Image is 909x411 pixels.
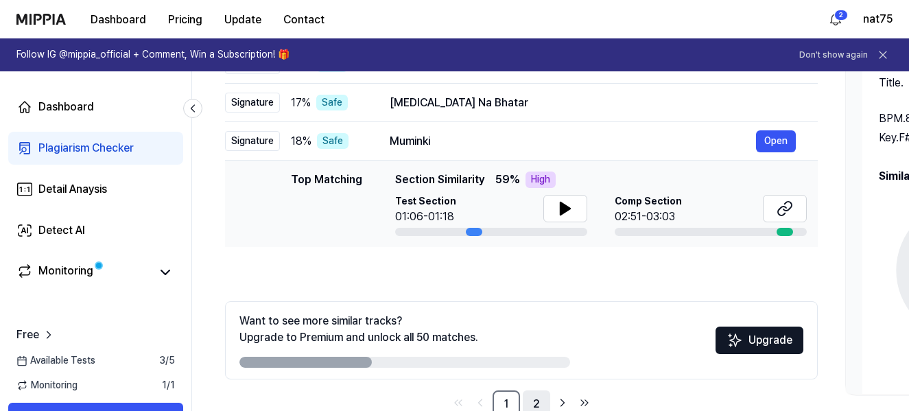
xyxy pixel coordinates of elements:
div: Safe [317,133,349,150]
button: Contact [272,6,335,34]
div: Safe [316,95,348,111]
span: Title . [879,75,904,108]
a: Update [213,1,272,38]
button: Don't show again [799,49,868,61]
button: 알림2 [825,8,847,30]
div: High [526,172,556,188]
div: Want to see more similar tracks? Upgrade to Premium and unlock all 50 matches. [239,313,478,346]
span: 18 % [291,133,311,150]
span: 3 / 5 [159,354,175,368]
div: [MEDICAL_DATA] Na Bhatar [390,95,796,111]
button: Dashboard [80,6,157,34]
div: Top Matching [291,172,362,236]
div: 02:51-03:03 [615,209,682,225]
img: logo [16,14,66,25]
span: Monitoring [16,379,78,392]
div: 2 [834,10,848,21]
a: SparklesUpgrade [716,338,803,351]
div: Detect AI [38,222,85,239]
span: Comp Section [615,195,682,209]
div: Plagiarism Checker [38,140,134,156]
span: Test Section [395,195,456,209]
img: 알림 [827,11,844,27]
a: Detect AI [8,214,183,247]
div: 01:06-01:18 [395,209,456,225]
span: 17 % [291,95,311,111]
a: Plagiarism Checker [8,132,183,165]
div: Dashboard [38,99,94,115]
a: Free [16,327,56,343]
button: Upgrade [716,327,803,354]
div: Detail Anaysis [38,181,107,198]
span: 1 / 1 [162,379,175,392]
a: Dashboard [8,91,183,124]
span: Free [16,327,39,343]
span: 59 % [495,172,520,188]
h1: Follow IG @mippia_official + Comment, Win a Subscription! 🎁 [16,48,290,62]
div: Signature [225,131,280,152]
span: Section Similarity [395,172,484,188]
div: Muminki [390,133,756,150]
a: Monitoring [16,263,150,282]
button: Update [213,6,272,34]
button: Open [756,130,796,152]
div: Signature [225,93,280,113]
span: Available Tests [16,354,95,368]
button: nat75 [863,11,893,27]
img: Sparkles [727,332,743,349]
div: Monitoring [38,263,93,282]
a: Detail Anaysis [8,173,183,206]
button: Pricing [157,6,213,34]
